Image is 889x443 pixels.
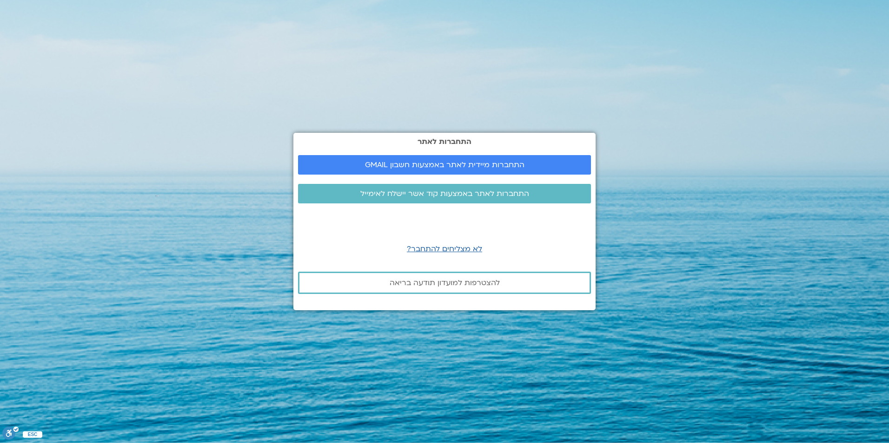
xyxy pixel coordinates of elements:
a: להצטרפות למועדון תודעה בריאה [298,272,591,294]
a: לא מצליחים להתחבר? [407,244,482,254]
a: התחברות לאתר באמצעות קוד אשר יישלח לאימייל [298,184,591,203]
a: התחברות מיידית לאתר באמצעות חשבון GMAIL [298,155,591,175]
span: להצטרפות למועדון תודעה בריאה [390,279,500,287]
span: התחברות לאתר באמצעות קוד אשר יישלח לאימייל [360,189,529,198]
span: התחברות מיידית לאתר באמצעות חשבון GMAIL [365,161,524,169]
h2: התחברות לאתר [298,137,591,146]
